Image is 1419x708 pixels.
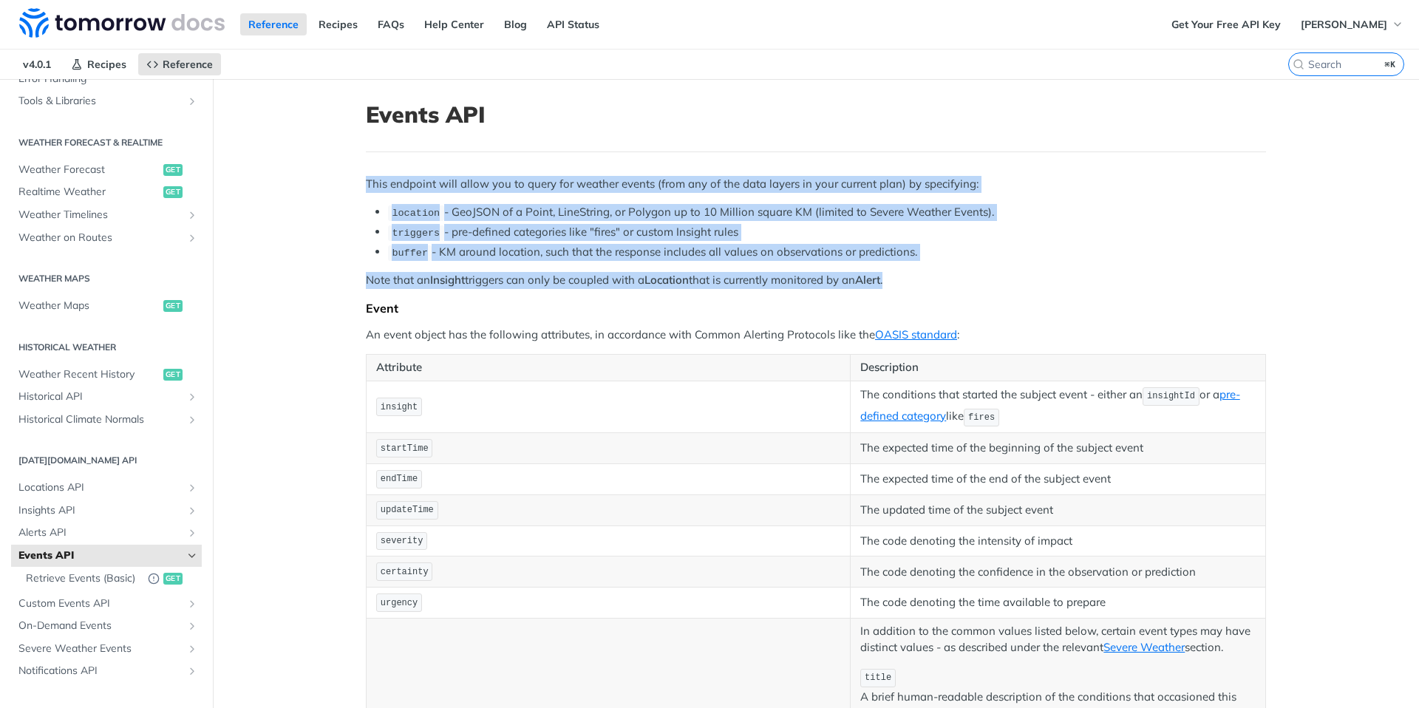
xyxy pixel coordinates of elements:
p: This endpoint will allow you to query for weather events (from any of the data layers in your cur... [366,176,1266,193]
button: Show subpages for Locations API [186,482,198,494]
span: Events API [18,548,183,563]
span: endTime [381,474,418,484]
a: Events APIHide subpages for Events API [11,545,202,567]
span: Weather Recent History [18,367,160,382]
span: get [163,164,183,176]
p: In addition to the common values listed below, certain event types may have distinct values - as ... [860,623,1256,656]
span: buffer [392,248,428,259]
p: The code denoting the time available to prepare [860,594,1256,611]
button: [PERSON_NAME] [1293,13,1412,35]
button: Show subpages for Weather Timelines [186,209,198,221]
h2: Historical Weather [11,341,202,354]
button: Show subpages for On-Demand Events [186,620,198,632]
svg: Search [1293,58,1304,70]
span: Weather Forecast [18,163,160,177]
li: - pre-defined categories like "fires" or custom Insight rules [388,224,1266,241]
a: Blog [496,13,535,35]
a: Recipes [63,53,135,75]
span: updateTime [381,505,434,515]
span: On-Demand Events [18,619,183,633]
a: Help Center [416,13,492,35]
a: Weather Recent Historyget [11,364,202,386]
span: Weather Maps [18,299,160,313]
span: Historical API [18,389,183,404]
span: Weather on Routes [18,231,183,245]
span: Alerts API [18,525,183,540]
h1: Events API [366,101,1266,128]
a: Reference [138,53,221,75]
a: Insights APIShow subpages for Insights API [11,500,202,522]
button: Deprecated Endpoint [148,571,160,587]
button: Show subpages for Historical Climate Normals [186,414,198,426]
span: startTime [381,443,429,454]
span: get [163,573,183,585]
a: Tools & LibrariesShow subpages for Tools & Libraries [11,90,202,112]
p: An event object has the following attributes, in accordance with Common Alerting Protocols like t... [366,327,1266,344]
span: Realtime Weather [18,185,160,200]
a: Weather on RoutesShow subpages for Weather on Routes [11,227,202,249]
a: Locations APIShow subpages for Locations API [11,477,202,499]
span: location [392,208,440,219]
button: Show subpages for Custom Events API [186,598,198,610]
li: - GeoJSON of a Point, LineString, or Polygon up to 10 Million square KM (limited to Severe Weathe... [388,204,1266,221]
h2: Weather Maps [11,272,202,285]
a: Recipes [310,13,366,35]
button: Show subpages for Weather on Routes [186,232,198,244]
span: [PERSON_NAME] [1301,18,1387,31]
button: Show subpages for Severe Weather Events [186,643,198,655]
img: Tomorrow.io Weather API Docs [19,8,225,38]
a: pre-defined category [860,387,1239,423]
a: Reference [240,13,307,35]
span: Tools & Libraries [18,94,183,109]
a: OASIS standard [875,327,957,341]
span: Retrieve Events (Basic) [26,571,140,586]
span: Locations API [18,480,183,495]
span: insightId [1147,391,1195,401]
p: Description [860,359,1256,376]
span: get [163,186,183,198]
a: Historical APIShow subpages for Historical API [11,386,202,408]
a: Notifications APIShow subpages for Notifications API [11,660,202,682]
button: Show subpages for Historical API [186,391,198,403]
a: Weather Mapsget [11,295,202,317]
button: Show subpages for Insights API [186,505,198,517]
p: The code denoting the confidence in the observation or prediction [860,564,1256,581]
kbd: ⌘K [1381,57,1400,72]
p: The expected time of the end of the subject event [860,471,1256,488]
p: The code denoting the intensity of impact [860,533,1256,550]
a: Weather TimelinesShow subpages for Weather Timelines [11,204,202,226]
span: Severe Weather Events [18,641,183,656]
h2: [DATE][DOMAIN_NAME] API [11,454,202,467]
a: Historical Climate NormalsShow subpages for Historical Climate Normals [11,409,202,431]
strong: Location [644,273,689,287]
a: FAQs [370,13,412,35]
a: Retrieve Events (Basic)Deprecated Endpointget [18,568,202,590]
p: The updated time of the subject event [860,502,1256,519]
span: Recipes [87,58,126,71]
span: fires [968,412,995,423]
strong: Insight [430,273,465,287]
button: Hide subpages for Events API [186,550,198,562]
button: Show subpages for Tools & Libraries [186,95,198,107]
p: The conditions that started the subject event - either an or a like [860,386,1256,429]
span: Weather Timelines [18,208,183,222]
a: API Status [539,13,608,35]
h2: Weather Forecast & realtime [11,136,202,149]
span: Custom Events API [18,596,183,611]
a: Weather Forecastget [11,159,202,181]
a: Get Your Free API Key [1163,13,1289,35]
button: Show subpages for Notifications API [186,665,198,677]
li: - KM around location, such that the response includes all values on observations or predictions. [388,244,1266,261]
p: Note that an triggers can only be coupled with a that is currently monitored by an . [366,272,1266,289]
span: insight [381,402,418,412]
p: The expected time of the beginning of the subject event [860,440,1256,457]
span: get [163,300,183,312]
span: severity [381,536,423,546]
span: Insights API [18,503,183,518]
span: Reference [163,58,213,71]
a: On-Demand EventsShow subpages for On-Demand Events [11,615,202,637]
a: Alerts APIShow subpages for Alerts API [11,522,202,544]
a: Realtime Weatherget [11,181,202,203]
div: Event [366,301,1266,316]
button: Show subpages for Alerts API [186,527,198,539]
